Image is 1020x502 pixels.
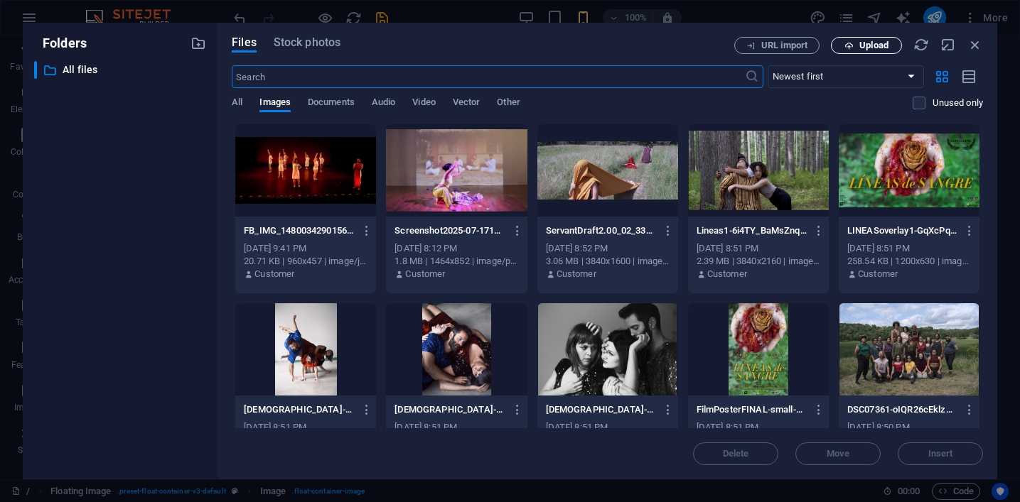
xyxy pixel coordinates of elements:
span: Images [259,94,291,114]
p: FilmPosterFINAL-small-KnM6ZX2pCUUKkHwVxzaKsg.jpg [697,403,807,416]
div: 1.8 MB | 1464x852 | image/png [394,255,518,268]
div: [DATE] 8:51 PM [697,242,820,255]
p: Customer [405,268,445,280]
div: [DATE] 8:50 PM [847,421,971,434]
p: FB_IMG_1480034290156-N-ZQuKqbiSIJKbXMd-IIlA.jpg [244,224,355,237]
span: Vector [453,94,481,114]
span: Upload [859,41,889,50]
span: Documents [308,94,355,114]
p: ServantDraft2.00_02_33_10.Still005-eOqZMHdWJq-JGQBqQKx9NA.jpg [546,224,657,237]
span: All [232,94,242,114]
span: Audio [372,94,395,114]
p: Customer [254,268,294,280]
p: Folders [34,34,87,53]
div: [DATE] 8:51 PM [847,242,971,255]
p: LINEASoverlay1-GqXcPqUfHcUpVuVXmNMLEA.jpg [847,224,958,237]
i: Close [967,37,983,53]
p: Customer [707,268,747,280]
p: Lineas1-6i4TY_BaMsZnqtfmbOm3IQ.jpg [697,224,807,237]
i: Create new folder [190,36,206,51]
p: All files [63,62,180,78]
i: Minimize [940,37,956,53]
p: Gospels-Photos-52-nBQsloDYvKLP9KbKeM3W_A.jpg [394,403,505,416]
div: 20.71 KB | 960x457 | image/jpeg [244,255,367,268]
span: Stock photos [274,34,340,51]
i: Reload [913,37,929,53]
div: 3.06 MB | 3840x1600 | image/jpeg [546,255,670,268]
p: Screenshot2025-07-17103748-jKtxfprfziubl4YiAYPacA.PNG [394,224,505,237]
button: Upload [831,37,902,54]
p: gospels1-QX5pyVt1nGUd8a21z3YjUA.jpg [244,403,355,416]
span: URL import [761,41,807,50]
span: Other [497,94,520,114]
p: DSC07361-oIQR26cEklzK_QPyXaIiHg.jpeg [847,403,958,416]
div: [DATE] 8:51 PM [244,421,367,434]
span: Files [232,34,257,51]
p: Gospels-Photos-51-JTTQDBux2pNQC21IfYtpOg.jpg [546,403,657,416]
div: 2.39 MB | 3840x2160 | image/jpeg [697,255,820,268]
div: ​ [34,61,37,79]
div: [DATE] 8:51 PM [697,421,820,434]
div: [DATE] 8:12 PM [394,242,518,255]
input: Search [232,65,744,88]
div: [DATE] 8:51 PM [546,421,670,434]
span: Video [412,94,435,114]
div: [DATE] 8:52 PM [546,242,670,255]
p: Displays only files that are not in use on the website. Files added during this session can still... [933,97,983,109]
div: [DATE] 8:51 PM [394,421,518,434]
p: Customer [557,268,596,280]
p: Customer [858,268,898,280]
div: 258.54 KB | 1200x630 | image/jpeg [847,255,971,268]
button: URL import [734,37,820,54]
div: [DATE] 9:41 PM [244,242,367,255]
